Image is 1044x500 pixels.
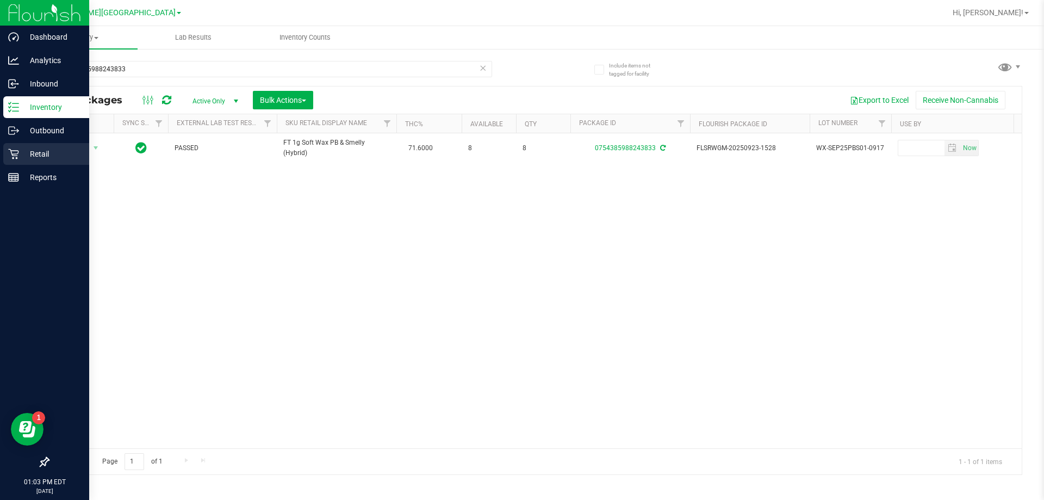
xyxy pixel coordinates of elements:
[150,114,168,133] a: Filter
[19,147,84,161] p: Retail
[8,32,19,42] inline-svg: Dashboard
[818,119,857,127] a: Lot Number
[177,119,262,127] a: External Lab Test Result
[138,26,249,49] a: Lab Results
[405,120,423,128] a: THC%
[470,120,503,128] a: Available
[960,140,978,156] span: select
[160,33,226,42] span: Lab Results
[93,453,171,470] span: Page of 1
[253,91,313,109] button: Bulk Actions
[5,487,84,495] p: [DATE]
[525,120,537,128] a: Qty
[378,114,396,133] a: Filter
[8,102,19,113] inline-svg: Inventory
[89,140,103,156] span: select
[11,413,43,446] iframe: Resource center
[595,144,656,152] a: 0754385988243833
[285,119,367,127] a: Sku Retail Display Name
[19,30,84,44] p: Dashboard
[125,453,144,470] input: 1
[916,91,1005,109] button: Receive Non-Cannabis
[8,55,19,66] inline-svg: Analytics
[468,143,509,153] span: 8
[32,411,45,424] iframe: Resource center unread badge
[479,61,487,75] span: Clear
[697,143,803,153] span: FLSRWGM-20250923-1528
[265,33,345,42] span: Inventory Counts
[175,143,270,153] span: PASSED
[900,120,921,128] a: Use By
[8,78,19,89] inline-svg: Inbound
[658,144,666,152] span: Sync from Compliance System
[873,114,891,133] a: Filter
[403,140,438,156] span: 71.6000
[672,114,690,133] a: Filter
[816,143,885,153] span: WX-SEP25PBS01-0917
[960,140,979,156] span: Set Current date
[249,26,361,49] a: Inventory Counts
[8,149,19,159] inline-svg: Retail
[19,124,84,137] p: Outbound
[57,94,133,106] span: All Packages
[41,8,176,17] span: [PERSON_NAME][GEOGRAPHIC_DATA]
[19,77,84,90] p: Inbound
[953,8,1023,17] span: Hi, [PERSON_NAME]!
[699,120,767,128] a: Flourish Package ID
[8,125,19,136] inline-svg: Outbound
[19,171,84,184] p: Reports
[135,140,147,156] span: In Sync
[122,119,164,127] a: Sync Status
[944,140,960,156] span: select
[283,138,390,158] span: FT 1g Soft Wax PB & Smelly (Hybrid)
[48,61,492,77] input: Search Package ID, Item Name, SKU, Lot or Part Number...
[950,453,1011,470] span: 1 - 1 of 1 items
[5,477,84,487] p: 01:03 PM EDT
[609,61,663,78] span: Include items not tagged for facility
[8,172,19,183] inline-svg: Reports
[19,54,84,67] p: Analytics
[259,114,277,133] a: Filter
[843,91,916,109] button: Export to Excel
[260,96,306,104] span: Bulk Actions
[19,101,84,114] p: Inventory
[523,143,564,153] span: 8
[579,119,616,127] a: Package ID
